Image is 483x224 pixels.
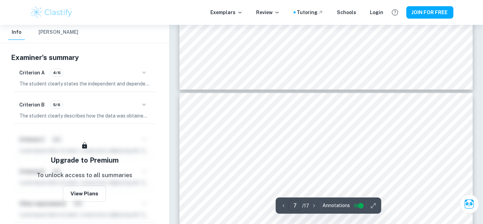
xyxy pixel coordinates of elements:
[51,102,63,108] span: 5/6
[8,25,25,40] button: Info
[322,202,350,209] span: Annotations
[406,6,453,19] button: JOIN FOR FREE
[51,155,119,165] h5: Upgrade to Premium
[19,101,45,109] h6: Criterion B
[30,6,74,19] img: Clastify logo
[19,80,150,88] p: The student clearly states the independent and dependent variables in the research question, prov...
[37,171,132,180] p: To unlock access to all summaries
[256,9,280,16] p: Review
[211,9,243,16] p: Exemplars
[337,9,356,16] a: Schools
[389,7,401,18] button: Help and Feedback
[370,9,384,16] a: Login
[19,112,150,120] p: The student clearly describes how the data was obtained and processed, providing a detailed accou...
[19,69,45,77] h6: Criterion A
[460,194,479,214] button: Ask Clai
[11,52,158,63] h5: Examiner's summary
[297,9,323,16] a: Tutoring
[51,70,63,76] span: 4/6
[302,202,309,210] p: / 17
[63,185,106,202] button: View Plans
[39,25,78,40] button: [PERSON_NAME]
